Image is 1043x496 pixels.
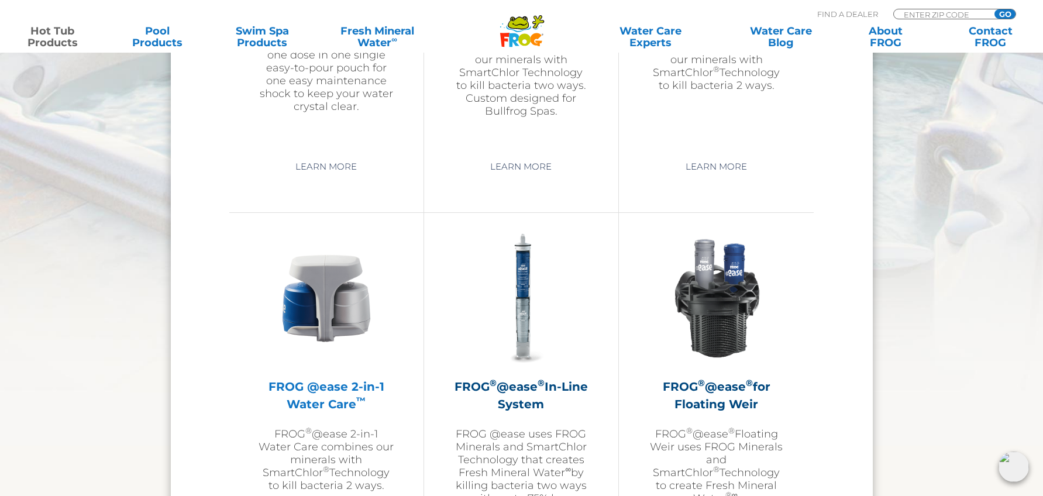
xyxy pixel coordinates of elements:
a: Water CareExperts [584,25,717,49]
sup: ® [698,377,705,388]
a: Swim SpaProducts [222,25,303,49]
sup: ™ [356,395,366,406]
a: Water CareBlog [740,25,821,49]
h2: FROG @ease In-Line System [453,378,589,413]
sup: ® [728,426,735,435]
a: PoolProducts [116,25,198,49]
img: openIcon [999,452,1029,482]
sup: ® [713,464,720,474]
sup: ® [305,426,312,435]
sup: ® [746,377,753,388]
sup: ® [686,426,693,435]
p: FROG @ease 2-in-1 Water Care combines our minerals with SmartChlor Technology to kill bacteria 2 ... [259,428,394,492]
h2: FROG @ease 2-in-1 Water Care [259,378,394,413]
img: @ease-2-in-1-Holder-v2-300x300.png [259,230,394,366]
p: FROG @ease combines our minerals with SmartChlor Technology to kill bacteria 2 ways. [648,40,784,92]
img: InLineWeir_Front_High_inserting-v2-300x300.png [649,230,784,366]
a: AboutFROG [845,25,926,49]
sup: ® [538,377,545,388]
sup: ∞ [391,35,397,44]
sup: ® [490,377,497,388]
p: FROG @ease combines our minerals with SmartChlor Technology to kill bacteria two ways. Custom des... [453,40,589,118]
img: inline-system-300x300.png [453,230,589,366]
input: GO [994,9,1016,19]
a: Hot TubProducts [12,25,93,49]
sup: ® [713,64,720,74]
p: For periodic shocking, use FROG Maintain, it’s one dose in one single easy-to-pour pouch for one ... [259,23,394,113]
a: Learn More [477,156,565,177]
sup: ® [323,464,329,474]
p: Find A Dealer [817,9,878,19]
a: ContactFROG [950,25,1031,49]
a: Learn More [282,156,370,177]
a: Fresh MineralWater∞ [326,25,428,49]
input: Zip Code Form [903,9,982,19]
sup: ∞ [565,464,571,474]
a: Learn More [672,156,760,177]
h2: FROG @ease for Floating Weir [648,378,784,413]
